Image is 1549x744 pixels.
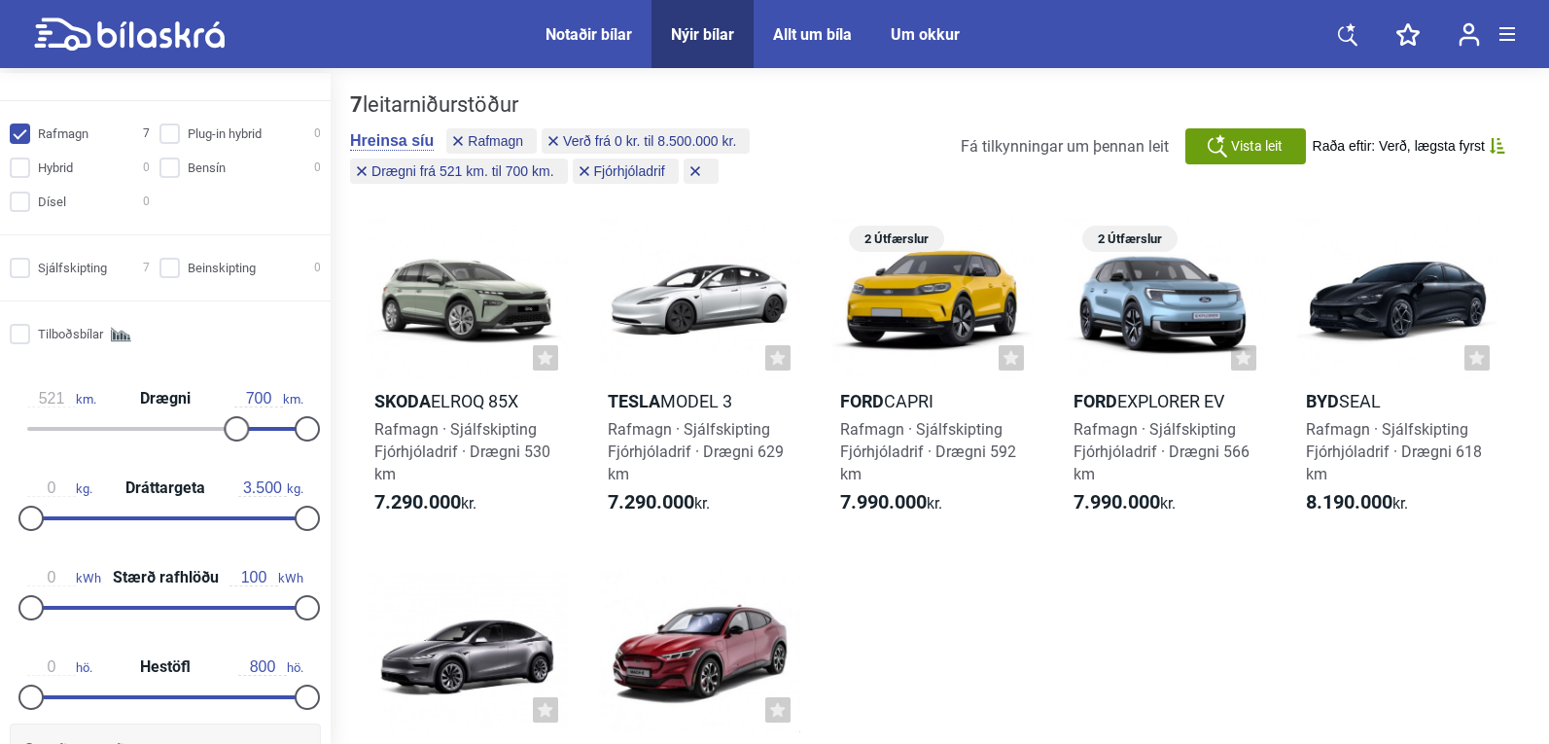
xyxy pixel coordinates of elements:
span: 7 [143,124,150,144]
b: 7.990.000 [1074,490,1160,514]
span: Fá tilkynningar um þennan leit [961,137,1169,156]
span: kg. [27,479,92,497]
span: 0 [314,258,321,278]
span: 2 Útfærslur [1092,226,1168,252]
span: km. [27,390,96,407]
h2: Model 3 [599,390,801,412]
span: Fjórhjóladrif [594,164,665,178]
a: Nýir bílar [671,25,734,44]
span: Rafmagn · Sjálfskipting Fjórhjóladrif · Drægni 618 km [1306,420,1482,483]
button: Hreinsa síu [350,131,434,151]
b: Ford [1074,391,1117,411]
span: kg. [238,479,303,497]
span: Tilboðsbílar [38,324,103,344]
span: kr. [608,491,710,514]
h2: Elroq 85x [366,390,568,412]
span: Rafmagn [38,124,88,144]
span: 0 [143,158,150,178]
span: Rafmagn · Sjálfskipting Fjórhjóladrif · Drægni 629 km [608,420,784,483]
span: kr. [1074,491,1176,514]
img: user-login.svg [1459,22,1480,47]
b: 7.290.000 [374,490,461,514]
span: Drægni [135,391,195,407]
span: Beinskipting [188,258,256,278]
span: kWh [229,569,303,586]
h2: Explorer EV [1065,390,1267,412]
a: BYDSealRafmagn · SjálfskiptingFjórhjóladrif · Drægni 618 km8.190.000kr. [1297,219,1499,532]
span: kr. [840,491,942,514]
button: Raða eftir: Verð, lægsta fyrst [1313,138,1505,155]
span: Dráttargeta [121,480,210,496]
span: Plug-in hybrid [188,124,262,144]
a: Um okkur [891,25,960,44]
span: kWh [27,569,101,586]
b: 7.990.000 [840,490,927,514]
b: Tesla [608,391,660,411]
button: Fjórhjóladrif [573,159,679,184]
span: Stærð rafhlöðu [108,570,224,585]
button: Drægni frá 521 km. til 700 km. [350,159,568,184]
span: Drægni frá 521 km. til 700 km. [371,164,554,178]
h2: Seal [1297,390,1499,412]
span: Hybrid [38,158,73,178]
span: Raða eftir: Verð, lægsta fyrst [1313,138,1485,155]
span: Sjálfskipting [38,258,107,278]
span: Dísel [38,192,66,212]
button: Rafmagn [446,128,537,154]
b: 7.290.000 [608,490,694,514]
span: kr. [374,491,476,514]
span: hö. [238,658,303,676]
span: Rafmagn · Sjálfskipting Fjórhjóladrif · Drægni 592 km [840,420,1016,483]
h2: Capri [831,390,1034,412]
a: 2 ÚtfærslurFordExplorer EVRafmagn · SjálfskiptingFjórhjóladrif · Drægni 566 km7.990.000kr. [1065,219,1267,532]
b: 7 [350,92,363,117]
div: leitarniðurstöður [350,92,928,118]
a: Notaðir bílar [546,25,632,44]
span: Bensín [188,158,226,178]
button: Verð frá 0 kr. til 8.500.000 kr. [542,128,750,154]
span: Rafmagn · Sjálfskipting Fjórhjóladrif · Drægni 530 km [374,420,550,483]
b: BYD [1306,391,1339,411]
a: Allt um bíla [773,25,852,44]
span: Rafmagn [468,134,523,148]
b: Ford [840,391,884,411]
span: Vista leit [1231,136,1283,157]
span: Hestöfl [135,659,195,675]
span: 7 [143,258,150,278]
b: Skoda [374,391,431,411]
b: 8.190.000 [1306,490,1392,514]
a: SkodaElroq 85xRafmagn · SjálfskiptingFjórhjóladrif · Drægni 530 km7.290.000kr. [366,219,568,532]
span: km. [234,390,303,407]
span: 0 [314,158,321,178]
span: kr. [1306,491,1408,514]
span: Verð frá 0 kr. til 8.500.000 kr. [563,134,736,148]
span: 0 [143,192,150,212]
span: hö. [27,658,92,676]
a: 2 ÚtfærslurFordCapriRafmagn · SjálfskiptingFjórhjóladrif · Drægni 592 km7.990.000kr. [831,219,1034,532]
span: 0 [314,124,321,144]
a: TeslaModel 3Rafmagn · SjálfskiptingFjórhjóladrif · Drægni 629 km7.290.000kr. [599,219,801,532]
span: Rafmagn · Sjálfskipting Fjórhjóladrif · Drægni 566 km [1074,420,1250,483]
span: 2 Útfærslur [859,226,934,252]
